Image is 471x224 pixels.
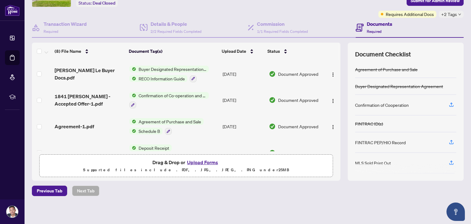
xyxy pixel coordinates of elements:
[257,20,308,28] h4: Commission
[269,123,276,130] img: Document Status
[458,13,461,16] span: down
[267,48,280,55] span: Status
[55,67,124,81] span: [PERSON_NAME] Le Buyer Docs.pdf
[32,186,67,196] button: Previous Tab
[151,20,201,28] h4: Details & People
[129,145,172,161] button: Status IconDeposit Receipt
[6,206,18,218] img: Profile Icon
[136,128,163,134] span: Schedule B
[220,113,266,140] td: [DATE]
[136,118,204,125] span: Agreement of Purchase and Sale
[44,29,58,34] span: Required
[331,72,335,77] img: Logo
[441,11,457,18] span: +2 Tags
[55,123,94,130] span: Agreement-1.pdf
[5,5,20,16] img: logo
[269,71,276,77] img: Document Status
[136,145,172,151] span: Deposit Receipt
[367,29,381,34] span: Required
[136,66,209,72] span: Buyer Designated Representation Agreement
[55,149,103,156] span: dep rec vic park-1.pdf
[331,98,335,103] img: Logo
[129,75,136,82] img: Status Icon
[331,151,335,156] img: Logo
[126,43,219,60] th: Document Tag(s)
[136,75,187,82] span: RECO Information Guide
[355,139,406,146] div: FINTRAC PEP/HIO Record
[136,92,209,99] span: Confirmation of Co-operation and Representation—Buyer/Seller
[220,61,266,87] td: [DATE]
[278,97,318,103] span: Document Approved
[129,92,209,109] button: Status IconConfirmation of Co-operation and Representation—Buyer/Seller
[129,66,209,82] button: Status IconBuyer Designated Representation AgreementStatus IconRECO Information Guide
[37,186,62,196] span: Previous Tab
[355,66,418,73] div: Agreement of Purchase and Sale
[355,50,411,59] span: Document Checklist
[328,69,338,79] button: Logo
[278,123,318,130] span: Document Approved
[52,43,126,60] th: (8) File Name
[265,43,322,60] th: Status
[355,83,443,90] div: Buyer Designated Representation Agreement
[328,95,338,105] button: Logo
[44,20,87,28] h4: Transaction Wizard
[367,20,392,28] h4: Documents
[269,97,276,103] img: Document Status
[220,87,266,114] td: [DATE]
[219,43,265,60] th: Upload Date
[129,66,136,72] img: Status Icon
[269,149,276,156] img: Document Status
[129,118,136,125] img: Status Icon
[355,160,391,166] div: MLS Sold Print Out
[257,29,308,34] span: 1/1 Required Fields Completed
[222,48,246,55] span: Upload Date
[152,158,220,166] span: Drag & Drop or
[151,29,201,34] span: 2/2 Required Fields Completed
[328,122,338,131] button: Logo
[278,71,318,77] span: Document Approved
[129,145,136,151] img: Status Icon
[185,158,220,166] button: Upload Forms
[72,186,99,196] button: Next Tab
[355,120,383,127] div: FINTRAC ID(s)
[129,92,136,99] img: Status Icon
[331,125,335,129] img: Logo
[93,0,115,6] span: Deal Closed
[328,148,338,158] button: Logo
[278,149,318,156] span: Document Approved
[446,203,465,221] button: Open asap
[220,140,266,166] td: [DATE]
[40,155,333,177] span: Drag & Drop orUpload FormsSupported files include .PDF, .JPG, .JPEG, .PNG under25MB
[129,118,204,135] button: Status IconAgreement of Purchase and SaleStatus IconSchedule B
[43,166,329,174] p: Supported files include .PDF, .JPG, .JPEG, .PNG under 25 MB
[355,102,409,108] div: Confirmation of Cooperation
[129,128,136,134] img: Status Icon
[55,93,124,107] span: 1841 [PERSON_NAME] - Accepted Offer-1.pdf
[55,48,81,55] span: (8) File Name
[386,11,434,17] span: Requires Additional Docs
